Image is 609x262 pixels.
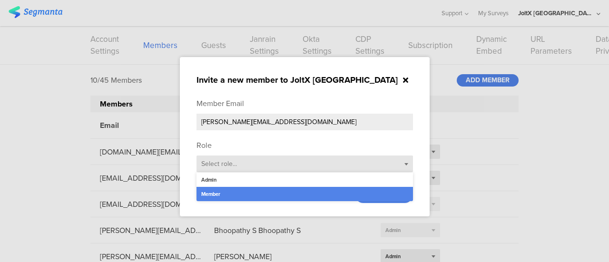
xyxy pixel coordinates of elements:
div: Role [196,140,212,151]
div: Admin [196,173,413,187]
div: Member [196,187,413,201]
sg-small-dialog-title: Invite a new member to JoltX [GEOGRAPHIC_DATA] [196,74,398,86]
span: Select role... [201,159,237,169]
input: name@domain.com [196,114,413,130]
div: Member Email [196,98,244,109]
